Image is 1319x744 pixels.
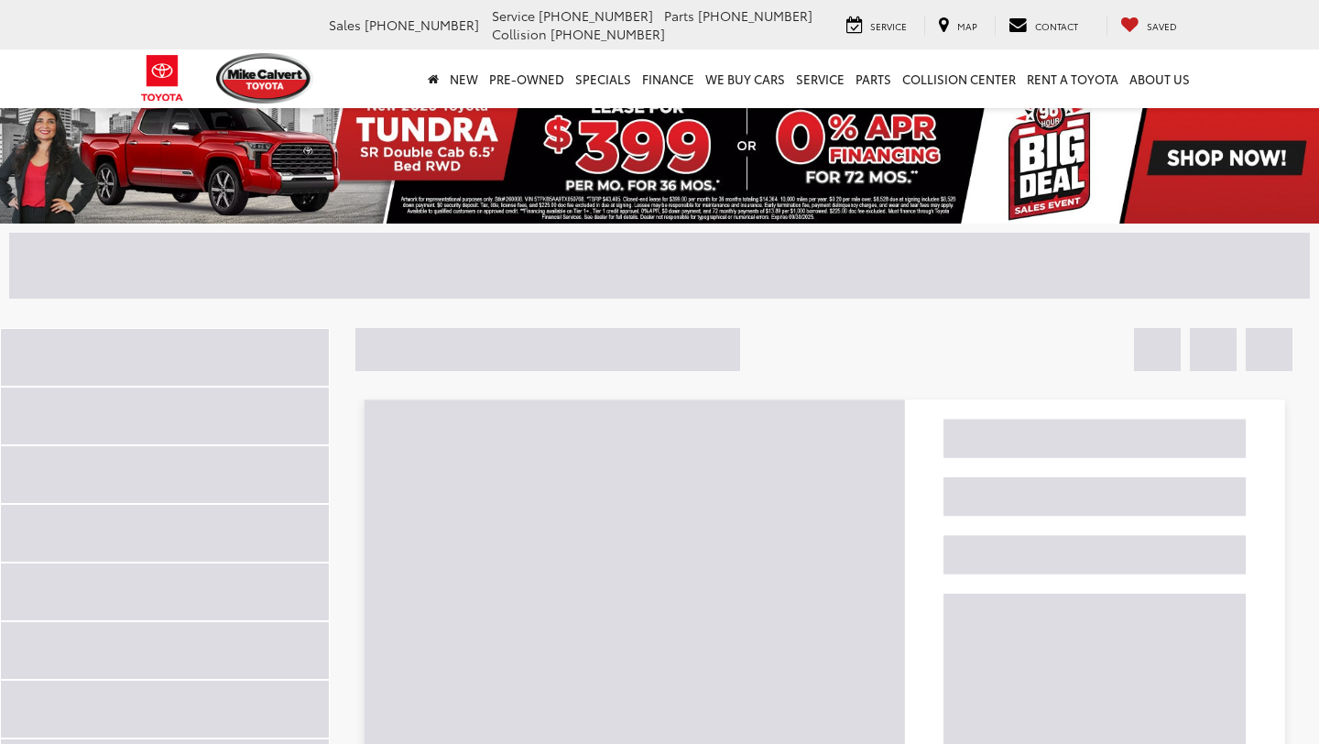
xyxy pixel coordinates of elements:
[128,49,197,108] img: Toyota
[329,16,361,34] span: Sales
[850,49,897,108] a: Parts
[1124,49,1195,108] a: About Us
[1035,19,1078,33] span: Contact
[484,49,570,108] a: Pre-Owned
[700,49,790,108] a: WE BUY CARS
[444,49,484,108] a: New
[492,6,535,25] span: Service
[957,19,977,33] span: Map
[897,49,1021,108] a: Collision Center
[870,19,907,33] span: Service
[422,49,444,108] a: Home
[833,16,921,36] a: Service
[995,16,1092,36] a: Contact
[1021,49,1124,108] a: Rent a Toyota
[698,6,812,25] span: [PHONE_NUMBER]
[637,49,700,108] a: Finance
[664,6,694,25] span: Parts
[550,25,665,43] span: [PHONE_NUMBER]
[539,6,653,25] span: [PHONE_NUMBER]
[492,25,547,43] span: Collision
[1147,19,1177,33] span: Saved
[790,49,850,108] a: Service
[570,49,637,108] a: Specials
[365,16,479,34] span: [PHONE_NUMBER]
[1106,16,1191,36] a: My Saved Vehicles
[924,16,991,36] a: Map
[216,53,313,104] img: Mike Calvert Toyota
